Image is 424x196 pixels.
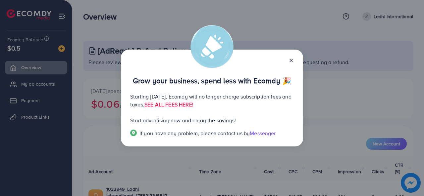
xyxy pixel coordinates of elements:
[130,130,137,136] img: Popup guide
[190,25,234,68] img: alert
[250,130,276,137] span: Messenger
[130,77,294,85] p: Grow your business, spend less with Ecomdy 🎉
[144,101,193,108] a: SEE ALL FEES HERE!
[130,93,294,108] p: Starting [DATE], Ecomdy will no longer charge subscription fees and taxes.
[139,130,250,137] span: If you have any problem, please contact us by
[130,116,294,124] p: Start advertising now and enjoy the savings!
